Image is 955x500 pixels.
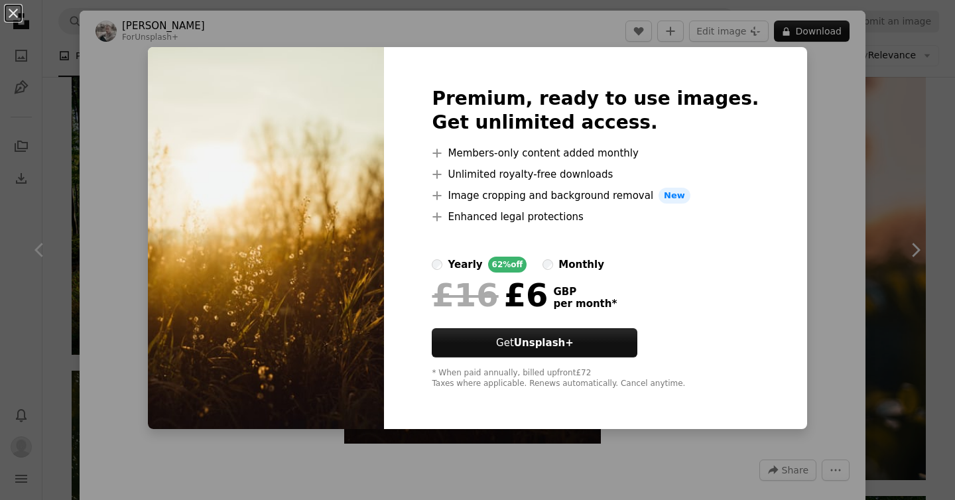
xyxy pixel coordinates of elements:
img: premium_photo-1672183850737-256b0db1b5b4 [148,47,384,429]
span: £16 [432,278,498,312]
span: New [659,188,690,204]
strong: Unsplash+ [514,337,574,349]
span: GBP [553,286,617,298]
div: 62% off [488,257,527,273]
li: Enhanced legal protections [432,209,759,225]
div: * When paid annually, billed upfront £72 Taxes where applicable. Renews automatically. Cancel any... [432,368,759,389]
div: yearly [448,257,482,273]
input: monthly [542,259,553,270]
h2: Premium, ready to use images. Get unlimited access. [432,87,759,135]
input: yearly62%off [432,259,442,270]
li: Image cropping and background removal [432,188,759,204]
a: GetUnsplash+ [432,328,637,357]
div: monthly [558,257,604,273]
div: £6 [432,278,548,312]
span: per month * [553,298,617,310]
li: Members-only content added monthly [432,145,759,161]
li: Unlimited royalty-free downloads [432,166,759,182]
